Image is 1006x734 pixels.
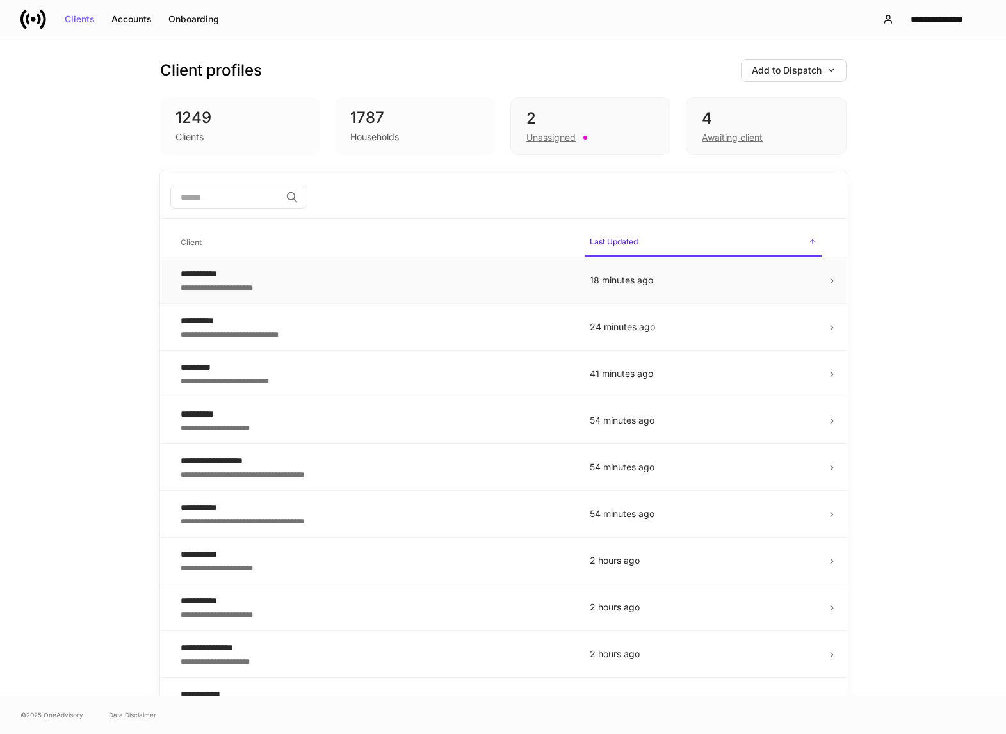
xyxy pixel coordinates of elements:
[702,108,830,129] div: 4
[585,229,822,257] span: Last Updated
[741,59,847,82] button: Add to Dispatch
[590,601,816,614] p: 2 hours ago
[590,507,816,520] p: 54 minutes ago
[56,9,103,29] button: Clients
[590,321,816,333] p: 24 minutes ago
[350,108,480,128] div: 1787
[510,97,670,155] div: 2Unassigned
[175,230,574,256] span: Client
[590,648,816,660] p: 2 hours ago
[526,108,654,129] div: 2
[109,710,156,720] a: Data Disclaimer
[175,131,204,143] div: Clients
[526,131,576,144] div: Unassigned
[103,9,160,29] button: Accounts
[590,235,638,248] h6: Last Updated
[590,554,816,567] p: 2 hours ago
[686,97,846,155] div: 4Awaiting client
[590,461,816,474] p: 54 minutes ago
[590,367,816,380] p: 41 minutes ago
[590,274,816,287] p: 18 minutes ago
[590,414,816,427] p: 54 minutes ago
[350,131,399,143] div: Households
[168,15,219,24] div: Onboarding
[20,710,83,720] span: © 2025 OneAdvisory
[160,9,227,29] button: Onboarding
[111,15,152,24] div: Accounts
[702,131,763,144] div: Awaiting client
[175,108,305,128] div: 1249
[65,15,95,24] div: Clients
[181,236,202,248] h6: Client
[160,60,262,81] h3: Client profiles
[590,694,816,707] p: 2 hours ago
[752,66,836,75] div: Add to Dispatch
